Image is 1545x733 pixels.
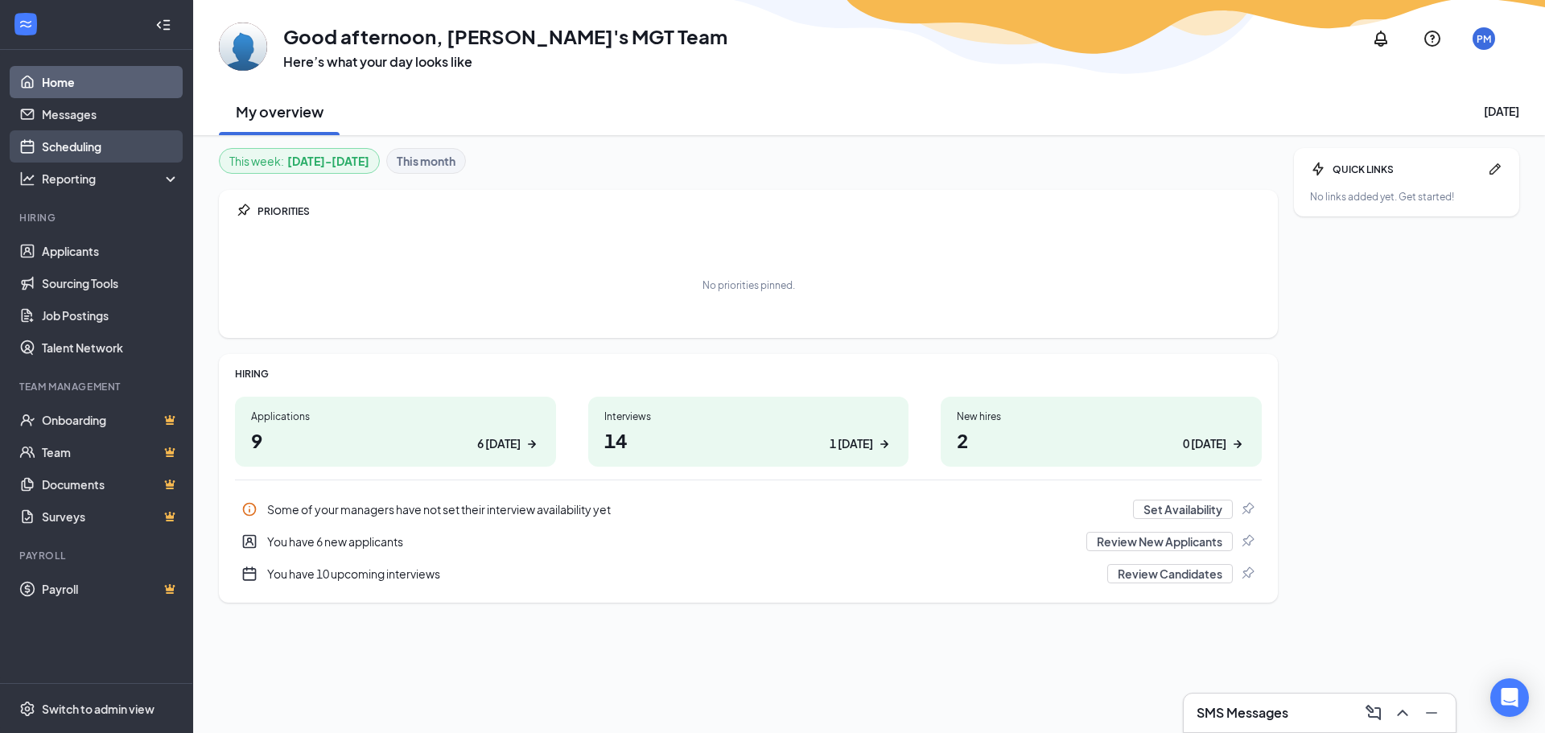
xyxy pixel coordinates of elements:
h1: 2 [957,426,1246,454]
div: You have 10 upcoming interviews [235,558,1262,590]
svg: Notifications [1371,29,1390,48]
button: Review Candidates [1107,564,1233,583]
svg: ArrowRight [876,436,892,452]
button: ChevronUp [1388,700,1414,726]
svg: Collapse [155,17,171,33]
div: Applications [251,410,540,423]
svg: Minimize [1422,703,1441,723]
svg: CalendarNew [241,566,257,582]
svg: ArrowRight [524,436,540,452]
div: QUICK LINKS [1333,163,1481,176]
svg: Bolt [1310,161,1326,177]
a: CalendarNewYou have 10 upcoming interviewsReview CandidatesPin [235,558,1262,590]
svg: ArrowRight [1230,436,1246,452]
button: ComposeMessage [1359,700,1385,726]
a: SurveysCrown [42,500,179,533]
a: Applicants [42,235,179,267]
div: New hires [957,410,1246,423]
div: Team Management [19,380,176,393]
svg: UserEntity [241,533,257,550]
svg: ComposeMessage [1364,703,1383,723]
b: This month [397,152,455,170]
a: Interviews141 [DATE]ArrowRight [588,397,909,467]
svg: Pin [1239,566,1255,582]
div: [DATE] [1484,103,1519,119]
h3: Here’s what your day looks like [283,53,727,71]
div: No priorities pinned. [702,278,795,292]
svg: Settings [19,701,35,717]
a: Messages [42,98,179,130]
button: Review New Applicants [1086,532,1233,551]
div: You have 6 new applicants [235,525,1262,558]
div: PM [1477,32,1491,46]
div: Some of your managers have not set their interview availability yet [235,493,1262,525]
a: TeamCrown [42,436,179,468]
b: [DATE] - [DATE] [287,152,369,170]
div: Hiring [19,211,176,224]
div: This week : [229,152,369,170]
img: Paco's MGT Team [219,23,267,71]
div: Open Intercom Messenger [1490,678,1529,717]
svg: WorkstreamLogo [18,16,34,32]
div: You have 10 upcoming interviews [267,566,1098,582]
svg: Pin [235,203,251,219]
div: Interviews [604,410,893,423]
a: Scheduling [42,130,179,163]
svg: Pen [1487,161,1503,177]
div: Switch to admin view [42,701,154,717]
h3: SMS Messages [1197,704,1288,722]
div: Some of your managers have not set their interview availability yet [267,501,1123,517]
a: Home [42,66,179,98]
a: InfoSome of your managers have not set their interview availability yetSet AvailabilityPin [235,493,1262,525]
svg: Pin [1239,501,1255,517]
h1: Good afternoon, [PERSON_NAME]'s MGT Team [283,23,727,50]
a: Applications96 [DATE]ArrowRight [235,397,556,467]
svg: ChevronUp [1393,703,1412,723]
div: Reporting [42,171,180,187]
div: HIRING [235,367,1262,381]
div: 1 [DATE] [830,435,873,452]
a: DocumentsCrown [42,468,179,500]
a: New hires20 [DATE]ArrowRight [941,397,1262,467]
svg: Pin [1239,533,1255,550]
h1: 9 [251,426,540,454]
a: OnboardingCrown [42,404,179,436]
div: PRIORITIES [257,204,1262,218]
svg: Info [241,501,257,517]
div: 6 [DATE] [477,435,521,452]
a: PayrollCrown [42,573,179,605]
h1: 14 [604,426,893,454]
svg: Analysis [19,171,35,187]
a: Talent Network [42,331,179,364]
div: 0 [DATE] [1183,435,1226,452]
a: UserEntityYou have 6 new applicantsReview New ApplicantsPin [235,525,1262,558]
svg: QuestionInfo [1423,29,1442,48]
div: You have 6 new applicants [267,533,1077,550]
a: Sourcing Tools [42,267,179,299]
a: Job Postings [42,299,179,331]
button: Set Availability [1133,500,1233,519]
h2: My overview [236,101,323,121]
div: No links added yet. Get started! [1310,190,1503,204]
button: Minimize [1417,700,1443,726]
div: Payroll [19,549,176,562]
